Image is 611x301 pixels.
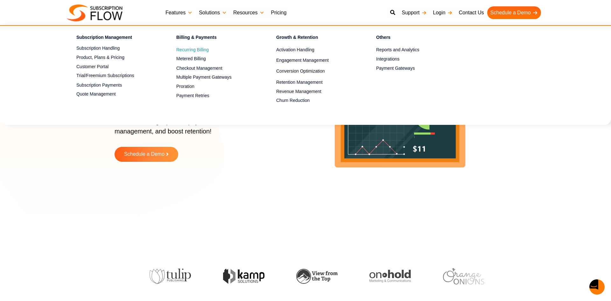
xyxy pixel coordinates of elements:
span: Integrations [376,56,399,62]
a: Customer Portal [76,63,154,70]
a: Payment Gateways [376,64,454,72]
a: Login [430,6,456,19]
a: Churn Reduction [276,97,354,104]
a: Contact Us [456,6,487,19]
a: Solutions [196,6,230,19]
span: Customer Portal [76,63,109,70]
a: Features [162,6,196,19]
span: Product, Plans & Pricing [76,54,124,61]
span: Subscription Payments [76,82,122,89]
span: Payment Gateways [376,65,415,72]
span: Payment Retries [176,92,209,99]
span: Checkout Management [176,65,222,72]
img: kamp-solution [221,269,262,284]
img: tulip-publishing [148,269,189,284]
a: Quote Management [76,90,154,98]
a: Trial/Freemium Subscriptions [76,72,154,80]
a: Activation Handling [276,46,354,54]
span: Churn Reduction [276,97,310,104]
a: Integrations [376,55,454,63]
a: Schedule a Demo [487,6,541,19]
a: Recurring Billing [176,46,254,54]
img: view-from-the-top [294,269,336,284]
span: Reports and Analytics [376,47,419,53]
span: Retention Management [276,79,323,86]
span: Recurring Billing [176,47,209,53]
a: Product, Plans & Pricing [76,54,154,61]
a: Metered Billing [176,55,254,63]
a: Reports and Analytics [376,46,454,54]
a: Checkout Management [176,64,254,72]
a: Revenue Management [276,88,354,95]
a: Subscription Handling [76,45,154,52]
a: Schedule a Demo [115,147,178,162]
img: Subscriptionflow [67,4,123,21]
a: Pricing [268,6,290,19]
a: Payment Retries [176,92,254,100]
a: Subscription Payments [76,81,154,89]
a: Retention Management [276,78,354,86]
span: Revenue Management [276,88,321,95]
a: Multiple Payment Gateways [176,74,254,81]
a: Conversion Optimization [276,68,354,75]
img: orange-onions [441,268,482,284]
a: Proration [176,83,254,90]
a: Resources [230,6,268,19]
h4: Billing & Payments [176,34,254,43]
h4: Subscription Management [76,34,154,43]
h4: Others [376,34,454,43]
h4: Growth & Retention [276,34,354,43]
a: Engagement Management [276,57,354,64]
span: Schedule a Demo [124,152,165,157]
img: onhold-marketing [368,270,409,283]
a: Support [398,6,430,19]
